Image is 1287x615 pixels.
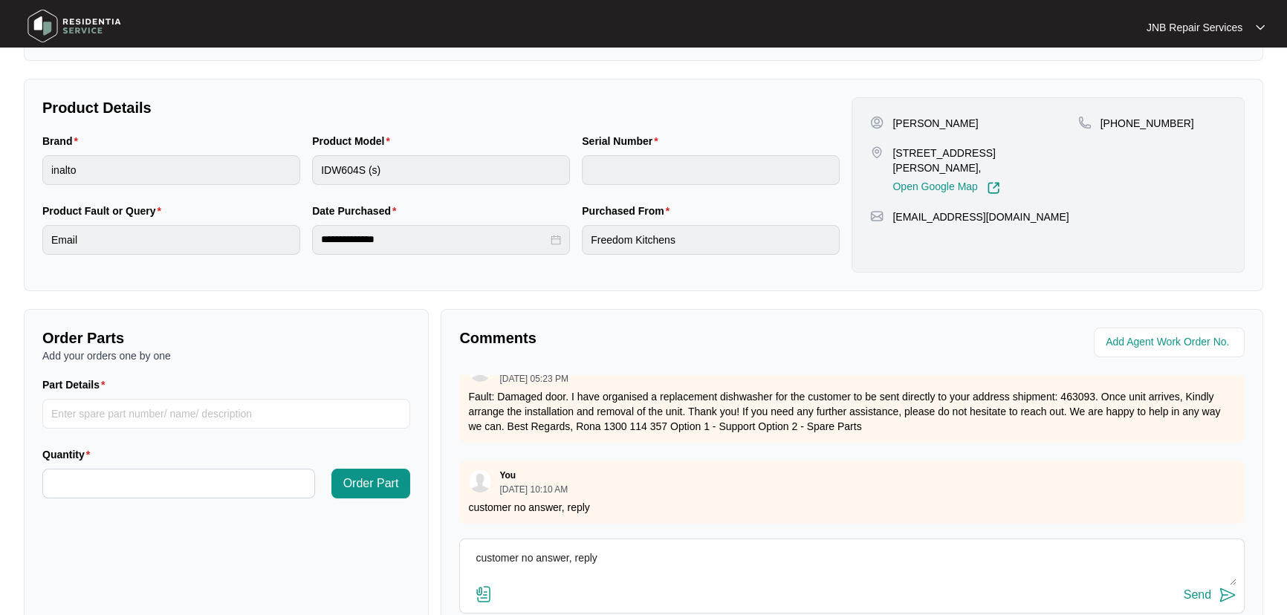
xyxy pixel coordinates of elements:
[870,116,884,129] img: user-pin
[892,181,999,195] a: Open Google Map
[468,500,1236,515] p: customer no answer, reply
[1184,588,1211,602] div: Send
[499,485,568,494] p: [DATE] 10:10 AM
[499,374,568,383] p: [DATE] 05:23 PM
[499,469,516,481] p: You
[312,134,396,149] label: Product Model
[467,547,1236,585] textarea: customer no answer, reply
[343,475,399,492] span: Order Part
[582,225,840,255] input: Purchased From
[870,146,884,159] img: map-pin
[1147,20,1242,35] p: JNB Repair Services
[469,470,491,492] img: user.svg
[42,377,111,392] label: Part Details
[475,585,493,603] img: file-attachment-doc.svg
[321,232,548,247] input: Date Purchased
[582,134,664,149] label: Serial Number
[1184,585,1236,605] button: Send
[468,389,1236,434] p: Fault: Damaged door. I have organised a replacement dishwasher for the customer to be sent direct...
[331,469,411,498] button: Order Part
[987,181,1000,195] img: Link-External
[22,4,126,48] img: residentia service logo
[42,447,96,462] label: Quantity
[892,209,1069,224] p: [EMAIL_ADDRESS][DOMAIN_NAME]
[42,155,300,185] input: Brand
[459,328,841,348] p: Comments
[42,328,410,348] p: Order Parts
[42,348,410,363] p: Add your orders one by one
[42,134,84,149] label: Brand
[892,146,1077,175] p: [STREET_ADDRESS][PERSON_NAME],
[892,116,978,131] p: [PERSON_NAME]
[582,155,840,185] input: Serial Number
[43,469,314,498] input: Quantity
[42,399,410,429] input: Part Details
[42,97,840,118] p: Product Details
[312,204,402,218] label: Date Purchased
[1106,333,1236,351] input: Add Agent Work Order No.
[1100,116,1194,131] p: [PHONE_NUMBER]
[42,204,167,218] label: Product Fault or Query
[1078,116,1092,129] img: map-pin
[1219,586,1236,604] img: send-icon.svg
[1256,24,1265,31] img: dropdown arrow
[312,155,570,185] input: Product Model
[582,204,675,218] label: Purchased From
[42,225,300,255] input: Product Fault or Query
[870,209,884,223] img: map-pin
